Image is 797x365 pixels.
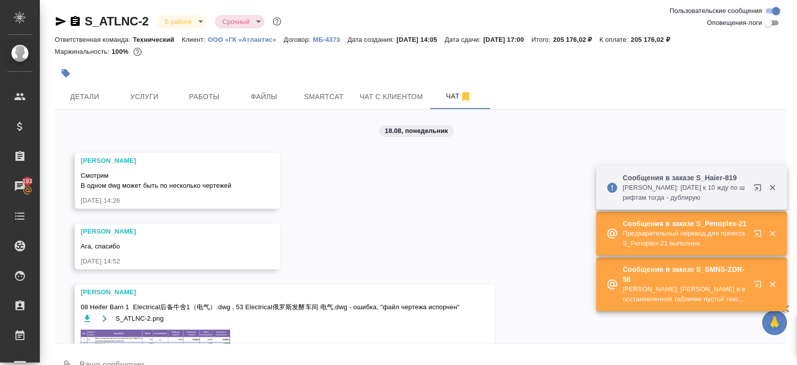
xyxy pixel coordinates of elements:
p: [DATE] 17:00 [483,36,531,43]
span: Файлы [240,91,288,103]
div: [DATE] 14:26 [81,196,245,206]
p: Технический [133,36,182,43]
a: ООО «ГК «Атлантис» [208,35,283,43]
p: Ответственная команда: [55,36,133,43]
button: Закрыть [762,229,783,238]
p: ООО «ГК «Атлантис» [208,36,283,43]
span: Ага, спасибо [81,243,120,250]
p: Предварительный перевод для проекта S_Penoplex-21 выполнен. [623,229,747,248]
span: Работы [180,91,228,103]
button: Открыть на драйве [98,312,111,325]
a: S_ATLNC-2 [85,14,148,28]
p: 100% [112,48,131,55]
p: К оплате: [600,36,631,43]
span: S_ATLNC-2.png [116,314,164,324]
p: Маржинальность: [55,48,112,55]
button: В работе [161,17,194,26]
p: Договор: [284,36,313,43]
span: 193 [16,176,39,186]
p: Дата создания: [348,36,397,43]
button: Скачать [81,312,93,325]
div: [PERSON_NAME] [81,156,245,166]
span: Услуги [121,91,168,103]
p: Сообщения в заказе S_Penoplex-21 [623,219,747,229]
p: МБ-4373 [313,36,347,43]
p: Дата сдачи: [445,36,483,43]
span: Чат [435,90,483,103]
span: Смотрим В одном dwg может быть по несколько чертежей [81,172,232,189]
p: Клиент: [182,36,208,43]
svg: Отписаться [460,91,472,103]
span: Пользовательские сообщения [669,6,762,16]
div: В работе [215,15,265,28]
button: Открыть в новой вкладке [748,178,772,202]
p: [DATE] 14:05 [397,36,445,43]
button: Скопировать ссылку для ЯМессенджера [55,15,67,27]
button: Открыть в новой вкладке [748,274,772,298]
span: 08 Heifer Barn 1 Electrical后备牛舍1（电气）.dwg , 53 Electrical俄罗斯发酵车间 电气.dwg - ошибка, "файл чертежа ис... [81,302,460,312]
span: Чат с клиентом [360,91,423,103]
button: Закрыть [762,280,783,289]
p: Итого: [531,36,553,43]
span: Smartcat [300,91,348,103]
a: 193 [2,174,37,199]
div: [PERSON_NAME] [81,287,460,297]
button: Срочный [220,17,253,26]
button: Скопировать ссылку [69,15,81,27]
button: 0.00 RUB; [131,45,144,58]
div: [DATE] 14:52 [81,256,245,266]
button: Закрыть [762,183,783,192]
a: МБ-4373 [313,35,347,43]
p: Сообщения в заказе S_Haier-819 [623,173,747,183]
span: Детали [61,91,109,103]
div: [PERSON_NAME] [81,227,245,237]
p: 18.08, понедельник [385,126,448,136]
button: Открыть в новой вкладке [748,224,772,247]
p: 205 176,02 ₽ [631,36,677,43]
div: В работе [156,15,206,28]
p: Сообщения в заказе S_SMNS-ZDR-58 [623,264,747,284]
button: Доп статусы указывают на важность/срочность заказа [270,15,283,28]
p: [PERSON_NAME]: [PERSON_NAME] в восстановленной табличке пустой текст, так ничего и не перевели. п... [623,284,747,304]
p: 205 176,02 ₽ [553,36,599,43]
button: Добавить тэг [55,62,77,84]
span: Оповещения-логи [707,18,762,28]
p: [PERSON_NAME]: [DATE] к 10 жду по шрифтам тогда - дублирую [623,183,747,203]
